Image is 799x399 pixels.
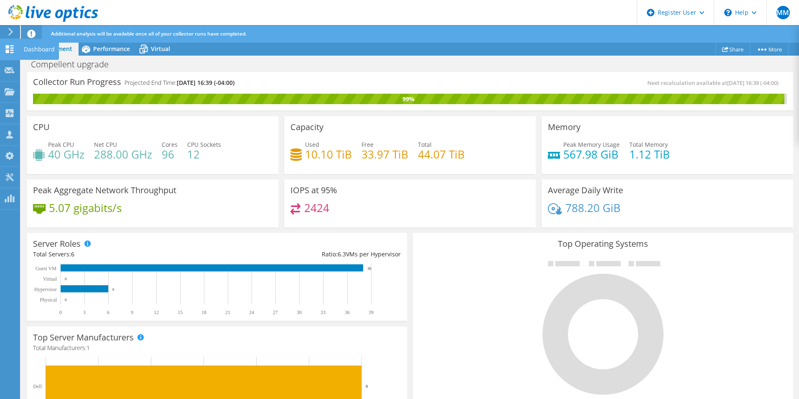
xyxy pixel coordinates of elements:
h3: Peak Aggregate Network Throughput [33,186,176,195]
span: Virtual [151,45,170,53]
text: 3 [83,309,86,315]
h4: 5.07 gigabits/s [49,203,122,212]
h3: Top Operating Systems [419,239,787,248]
div: Dashboard [20,39,59,60]
span: Peak CPU [48,141,74,148]
span: Used [305,141,319,148]
text: 12 [154,309,159,315]
text: 33 [321,309,326,315]
h1: Compellent upgrade [27,60,122,69]
text: 27 [273,309,278,315]
span: Cores [162,141,178,148]
h4: 10.10 TiB [305,150,352,159]
span: Additional analysis will be available once all of your collector runs have completed. [51,30,247,37]
text: 0 [59,309,62,315]
h4: 1.12 TiB [629,150,670,159]
text: 6 [366,384,368,389]
h4: 33.97 TiB [361,150,408,159]
span: 1 [87,344,90,352]
span: [DATE] 16:39 (-04:00) [177,79,234,87]
text: 6 [112,287,115,292]
h4: 12 [187,150,221,159]
span: Total Memory [629,141,668,148]
text: 0 [65,277,67,281]
span: Peak Memory Usage [563,141,620,148]
text: 24 [249,309,254,315]
text: 38 [367,266,372,271]
text: 36 [345,309,350,315]
span: Net CPU [94,141,117,148]
h4: 44.07 TiB [418,150,465,159]
span: Total [418,141,432,148]
span: 6 [71,250,74,258]
h3: Average Daily Write [548,186,623,195]
h4: Projected End Time: [125,78,234,87]
h4: 288.00 GHz [94,150,152,159]
span: Performance [93,45,130,53]
text: Guest VM [36,266,56,271]
text: 0 [65,298,67,302]
h3: Top Server Manufacturers [33,333,134,342]
h4: Total Manufacturers: [33,343,401,353]
h4: 567.98 GiB [563,150,620,159]
text: Dell [33,384,42,389]
h4: 40 GHz [48,150,84,159]
span: 6.3 [338,250,346,258]
text: 30 [297,309,302,315]
text: 6 [107,309,109,315]
h3: Server Roles [33,239,81,248]
h4: 96 [162,150,178,159]
text: 9 [131,309,133,315]
div: Total Servers: [33,250,217,259]
h3: Capacity [290,123,323,132]
h3: Memory [548,123,580,132]
text: 39 [369,309,374,315]
h4: 2424 [304,203,329,212]
a: Share [715,43,750,56]
h3: IOPS at 95% [290,186,337,195]
text: Hypervisor [34,286,57,292]
a: More [750,43,789,56]
span: MM [776,6,790,19]
h4: 788.20 GiB [565,203,621,212]
span: CPU Sockets [187,141,221,148]
span: [DATE] 16:39 (-04:00) [727,79,779,87]
text: 21 [225,309,230,315]
h3: CPU [33,123,50,132]
svg: \n [724,9,732,16]
text: 18 [201,309,206,315]
text: Physical [40,297,57,303]
div: Ratio: VMs per Hypervisor [217,250,401,259]
span: Free [361,141,374,148]
span: Next recalculation available at [647,79,783,87]
text: Virtual [43,276,57,282]
div: 99% [33,95,784,104]
text: 15 [178,309,183,315]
